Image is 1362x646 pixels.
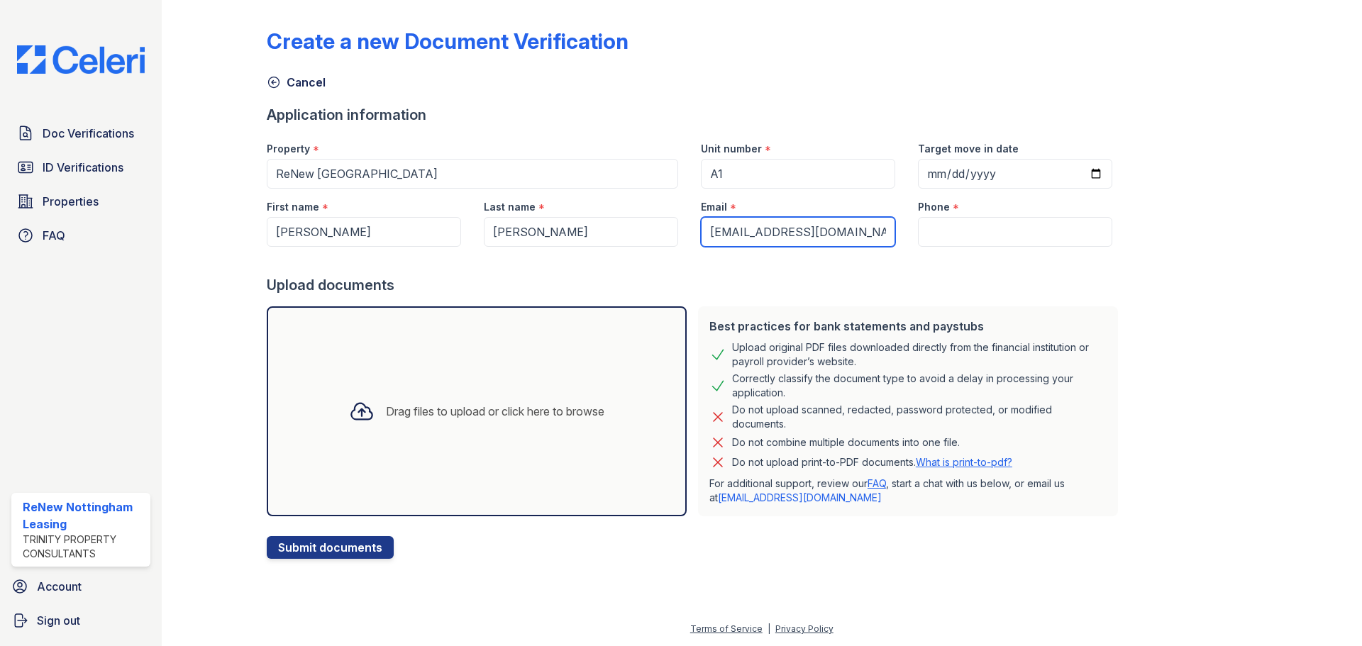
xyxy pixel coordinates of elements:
[37,578,82,595] span: Account
[267,74,326,91] a: Cancel
[267,536,394,559] button: Submit documents
[709,318,1107,335] div: Best practices for bank statements and paystubs
[11,119,150,147] a: Doc Verifications
[775,623,834,634] a: Privacy Policy
[916,456,1012,468] a: What is print-to-pdf?
[690,623,763,634] a: Terms of Service
[732,372,1107,400] div: Correctly classify the document type to avoid a delay in processing your application.
[709,477,1107,505] p: For additional support, review our , start a chat with us below, or email us at
[11,153,150,182] a: ID Verifications
[267,105,1124,125] div: Application information
[43,227,65,244] span: FAQ
[267,275,1124,295] div: Upload documents
[918,200,950,214] label: Phone
[484,200,536,214] label: Last name
[386,403,604,420] div: Drag files to upload or click here to browse
[43,193,99,210] span: Properties
[267,28,629,54] div: Create a new Document Verification
[43,159,123,176] span: ID Verifications
[267,142,310,156] label: Property
[43,125,134,142] span: Doc Verifications
[918,142,1019,156] label: Target move in date
[732,434,960,451] div: Do not combine multiple documents into one file.
[267,200,319,214] label: First name
[23,499,145,533] div: ReNew Nottingham Leasing
[11,187,150,216] a: Properties
[6,572,156,601] a: Account
[701,200,727,214] label: Email
[732,340,1107,369] div: Upload original PDF files downloaded directly from the financial institution or payroll provider’...
[6,606,156,635] a: Sign out
[37,612,80,629] span: Sign out
[732,403,1107,431] div: Do not upload scanned, redacted, password protected, or modified documents.
[768,623,770,634] div: |
[732,455,1012,469] p: Do not upload print-to-PDF documents.
[701,142,762,156] label: Unit number
[868,477,886,489] a: FAQ
[718,491,882,503] a: [EMAIL_ADDRESS][DOMAIN_NAME]
[6,45,156,74] img: CE_Logo_Blue-a8612792a0a2168367f1c8372b55b34899dd931a85d93a1a3d3e32e68fde9ad4.png
[11,221,150,250] a: FAQ
[23,533,145,561] div: Trinity Property Consultants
